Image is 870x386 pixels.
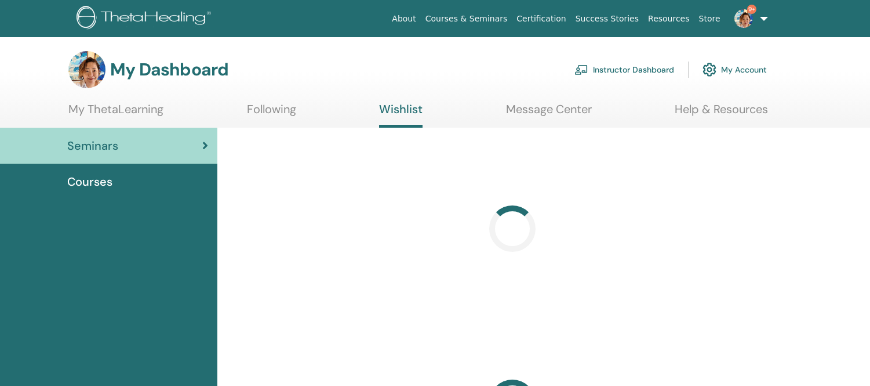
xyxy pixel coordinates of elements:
h3: My Dashboard [110,59,228,80]
a: Help & Resources [675,102,768,125]
span: 9+ [747,5,756,14]
img: default.jpg [68,51,105,88]
a: Following [247,102,296,125]
img: logo.png [77,6,215,32]
img: chalkboard-teacher.svg [574,64,588,75]
a: About [387,8,420,30]
span: Courses [67,173,112,190]
a: Resources [643,8,694,30]
a: Store [694,8,725,30]
a: My Account [702,57,767,82]
a: Success Stories [571,8,643,30]
a: Certification [512,8,570,30]
a: Courses & Seminars [421,8,512,30]
img: cog.svg [702,60,716,80]
span: Seminars [67,137,118,154]
a: Message Center [506,102,592,125]
a: Instructor Dashboard [574,57,674,82]
a: My ThetaLearning [68,102,163,125]
img: default.jpg [734,9,753,28]
a: Wishlist [379,102,423,128]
